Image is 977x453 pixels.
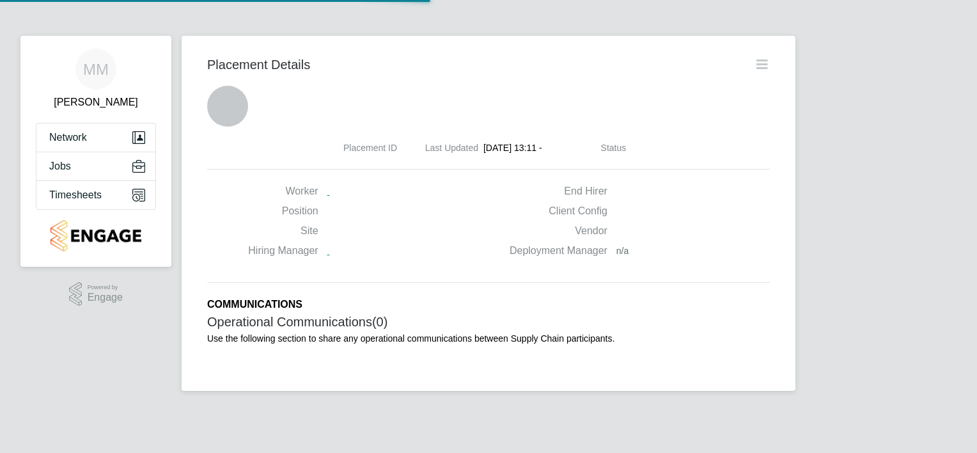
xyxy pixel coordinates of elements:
button: Network [36,123,155,152]
label: End Hirer [500,185,607,198]
img: countryside-properties-logo-retina.png [51,220,141,251]
label: Status [601,143,627,153]
span: Mark Matthews [36,95,156,110]
p: Use the following section to share any operational communications between Supply Chain participants. [207,333,770,344]
span: MM [83,61,109,77]
span: (0) [372,315,387,329]
nav: Main navigation [20,36,171,267]
h3: Operational Communications [207,314,770,330]
a: Go to home page [36,220,156,251]
label: Client Config [500,205,607,218]
a: Powered byEngage [69,282,123,306]
span: Engage [88,292,123,303]
a: MM[PERSON_NAME] [36,49,156,110]
label: Hiring Manager [248,244,318,258]
button: Jobs [36,152,155,180]
span: Timesheets [49,189,102,201]
label: Placement ID [343,143,397,153]
span: Network [49,132,87,143]
label: Site [248,225,318,238]
label: Position [248,205,318,218]
label: Last Updated [425,143,478,153]
label: Vendor [500,225,607,238]
span: Powered by [88,282,123,293]
span: Jobs [49,161,71,172]
label: Worker [248,185,318,198]
span: [DATE] 13:11 - [483,143,542,153]
label: Deployment Manager [500,244,607,258]
span: n/a [616,245,629,257]
button: Timesheets [36,181,155,209]
h3: Placement Details [207,56,744,73]
h5: COMMUNICATIONS [207,298,770,312]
